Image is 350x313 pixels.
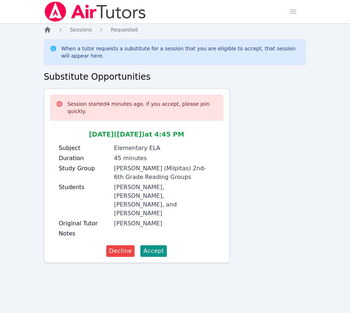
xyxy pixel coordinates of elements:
[59,144,110,153] label: Subject
[143,247,164,255] span: Accept
[70,27,92,33] span: Sessions
[70,26,92,33] a: Sessions
[44,26,306,33] nav: Breadcrumb
[67,100,218,115] div: Session started 4 minutes ago. if you accept, please join quickly.
[59,164,110,173] label: Study Group
[106,245,135,257] button: Decline
[44,1,147,22] img: Air Tutors
[114,154,214,163] div: 45 minutes
[61,45,301,59] div: When a tutor requests a substitute for a session that you are eligible to accept, that session wi...
[114,183,214,218] div: [PERSON_NAME], [PERSON_NAME], [PERSON_NAME], and [PERSON_NAME]
[114,144,214,153] div: Elementary ELA
[59,219,110,228] label: Original Tutor
[59,229,110,238] label: Notes
[114,219,214,228] div: [PERSON_NAME]
[114,164,214,181] div: [PERSON_NAME] (Milpitas) 2nd-6th Grade Reading Groups
[59,183,110,192] label: Students
[111,26,137,33] a: Requested
[89,130,184,138] span: [DATE] ([DATE]) at 4:45 PM
[111,27,137,33] span: Requested
[140,245,167,257] button: Accept
[109,247,132,255] span: Decline
[44,71,306,83] h2: Substitute Opportunities
[59,154,110,163] label: Duration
